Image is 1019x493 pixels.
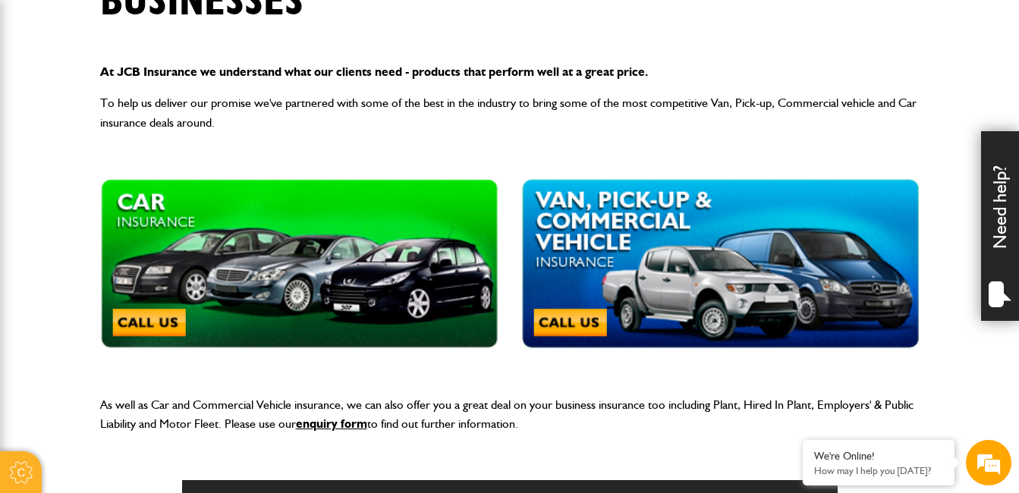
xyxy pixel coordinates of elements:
[814,450,943,463] div: We're Online!
[981,131,1019,321] div: Need help?
[100,62,920,82] p: At JCB Insurance we understand what our clients need - products that perform well at a great price.
[100,179,498,349] img: Car insurance
[100,93,920,132] p: To help us deliver our promise we've partnered with some of the best in the industry to bring som...
[296,416,367,431] a: enquiry form
[100,395,920,434] p: As well as Car and Commercial Vehicle insurance, we can also offer you a great deal on your busin...
[521,179,920,349] img: Van insurance
[814,465,943,476] p: How may I help you today?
